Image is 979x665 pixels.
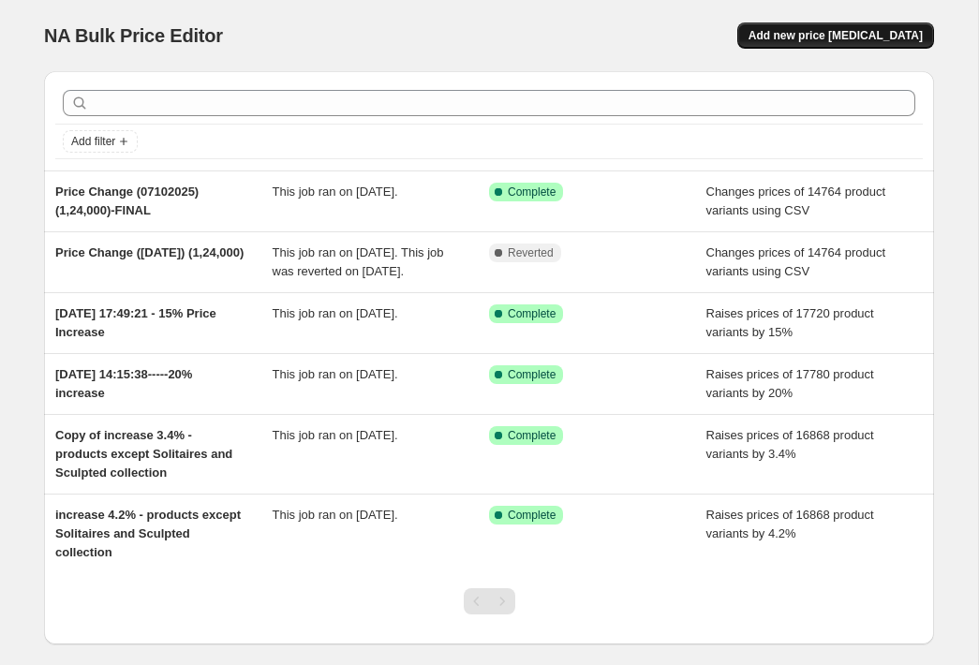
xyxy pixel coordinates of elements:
span: This job ran on [DATE]. [273,185,398,199]
span: Complete [508,367,556,382]
span: Complete [508,508,556,523]
span: This job ran on [DATE]. [273,367,398,381]
button: Add filter [63,130,138,153]
span: Reverted [508,245,554,260]
span: This job ran on [DATE]. [273,508,398,522]
span: Changes prices of 14764 product variants using CSV [706,245,886,278]
span: This job ran on [DATE]. This job was reverted on [DATE]. [273,245,444,278]
span: Raises prices of 17720 product variants by 15% [706,306,874,339]
span: Raises prices of 17780 product variants by 20% [706,367,874,400]
span: [DATE] 14:15:38-----20% increase [55,367,192,400]
span: [DATE] 17:49:21 - 15% Price Increase [55,306,216,339]
span: Add new price [MEDICAL_DATA] [749,28,923,43]
span: Raises prices of 16868 product variants by 3.4% [706,428,874,461]
span: Complete [508,428,556,443]
span: Add filter [71,134,115,149]
span: increase 4.2% - products except Solitaires and Sculpted collection [55,508,241,559]
span: Raises prices of 16868 product variants by 4.2% [706,508,874,540]
span: This job ran on [DATE]. [273,306,398,320]
span: Complete [508,185,556,199]
span: Price Change (07102025) (1,24,000)-FINAL [55,185,199,217]
nav: Pagination [464,588,515,614]
span: Copy of increase 3.4% - products except Solitaires and Sculpted collection [55,428,232,480]
span: Changes prices of 14764 product variants using CSV [706,185,886,217]
button: Add new price [MEDICAL_DATA] [737,22,934,49]
span: Complete [508,306,556,321]
span: This job ran on [DATE]. [273,428,398,442]
span: NA Bulk Price Editor [44,25,223,46]
span: Price Change ([DATE]) (1,24,000) [55,245,244,259]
